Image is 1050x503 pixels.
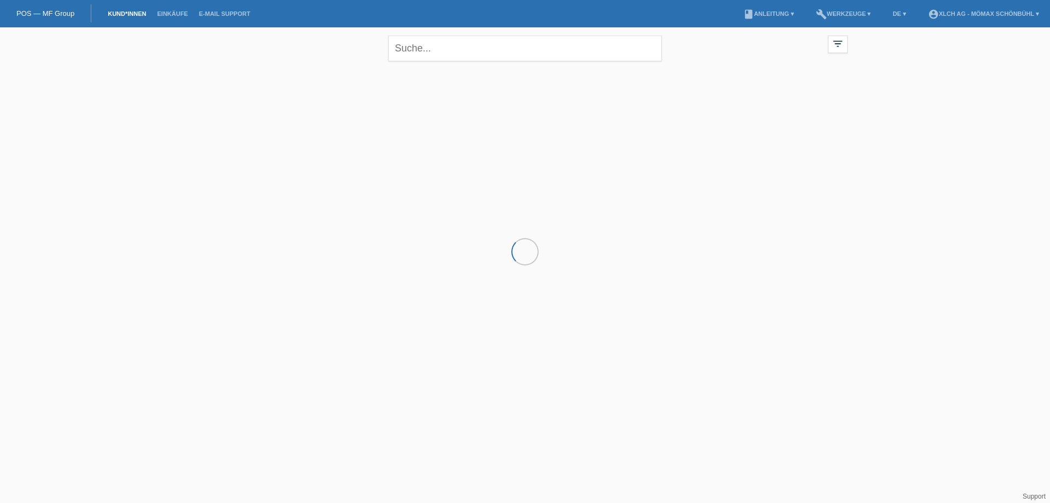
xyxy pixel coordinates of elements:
a: Support [1023,493,1046,500]
a: E-Mail Support [194,10,256,17]
i: book [743,9,754,20]
a: Kund*innen [102,10,151,17]
a: account_circleXLCH AG - Mömax Schönbühl ▾ [923,10,1045,17]
a: POS — MF Group [16,9,74,18]
a: DE ▾ [887,10,911,17]
div: Sie haben die falsche Anmeldeseite in Ihren Lesezeichen/Favoriten gespeichert. Bitte nicht [DOMAI... [416,29,634,61]
a: Einkäufe [151,10,193,17]
a: bookAnleitung ▾ [738,10,800,17]
a: buildWerkzeuge ▾ [810,10,877,17]
i: account_circle [928,9,939,20]
i: build [816,9,827,20]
